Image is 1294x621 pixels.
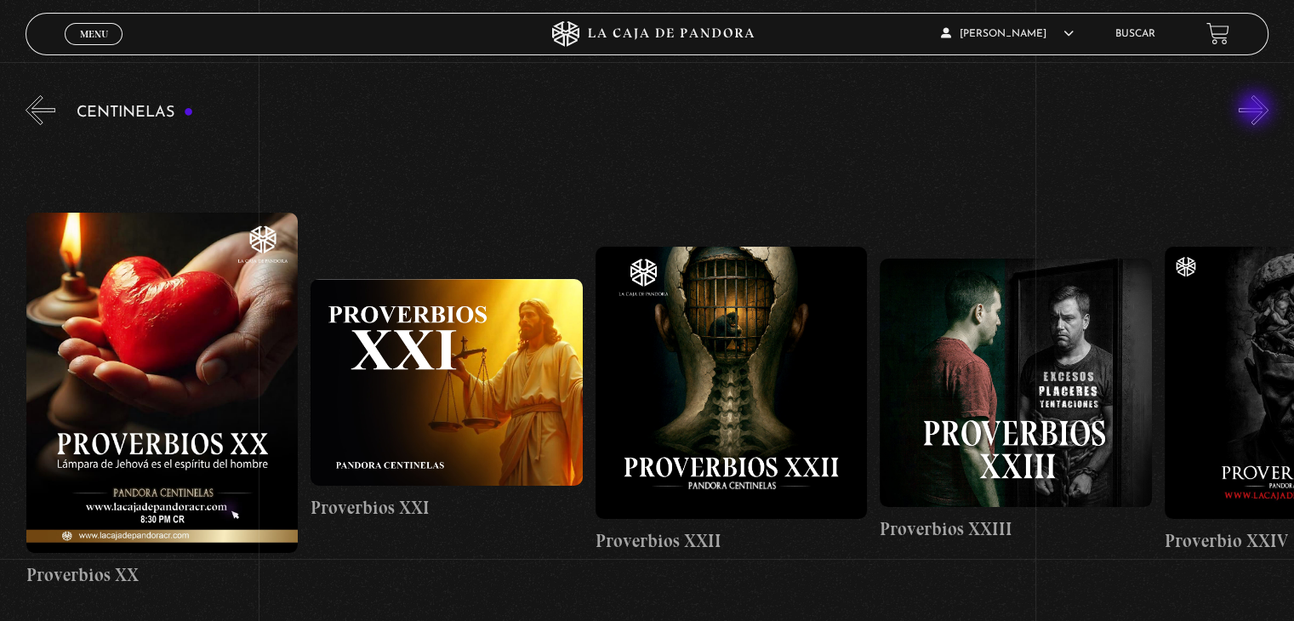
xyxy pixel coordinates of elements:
[1115,29,1155,39] a: Buscar
[80,29,108,39] span: Menu
[596,527,867,555] h4: Proverbios XXII
[880,516,1151,543] h4: Proverbios XXIII
[77,105,193,121] h3: Centinelas
[1206,22,1229,45] a: View your shopping cart
[311,494,582,521] h4: Proverbios XXI
[941,29,1074,39] span: [PERSON_NAME]
[26,95,55,125] button: Previous
[1239,95,1268,125] button: Next
[74,43,114,54] span: Cerrar
[26,561,298,589] h4: Proverbios XX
